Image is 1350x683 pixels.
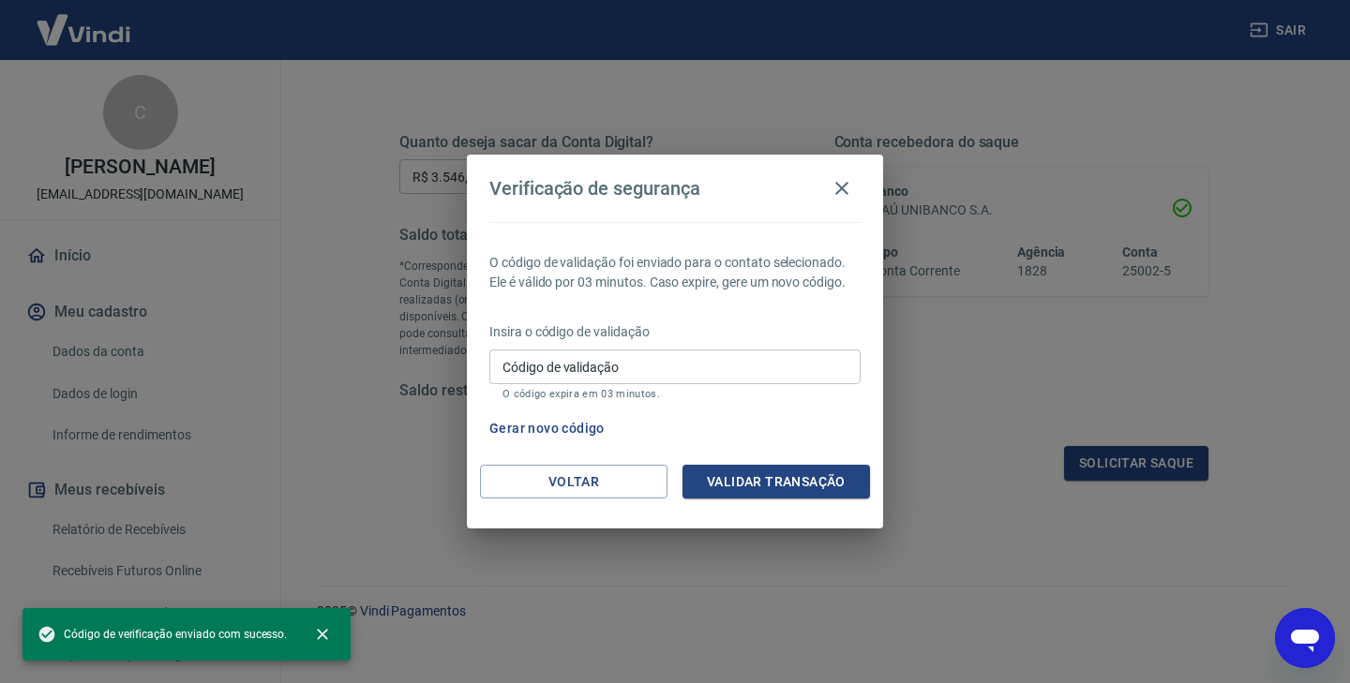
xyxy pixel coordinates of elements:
[489,177,700,200] h4: Verificação de segurança
[480,465,667,499] button: Voltar
[502,388,847,400] p: O código expira em 03 minutos.
[489,253,861,292] p: O código de validação foi enviado para o contato selecionado. Ele é válido por 03 minutos. Caso e...
[482,411,612,446] button: Gerar novo código
[302,614,343,655] button: close
[37,625,287,644] span: Código de verificação enviado com sucesso.
[489,322,861,342] p: Insira o código de validação
[682,465,870,499] button: Validar transação
[1275,608,1335,668] iframe: Botão para abrir a janela de mensagens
